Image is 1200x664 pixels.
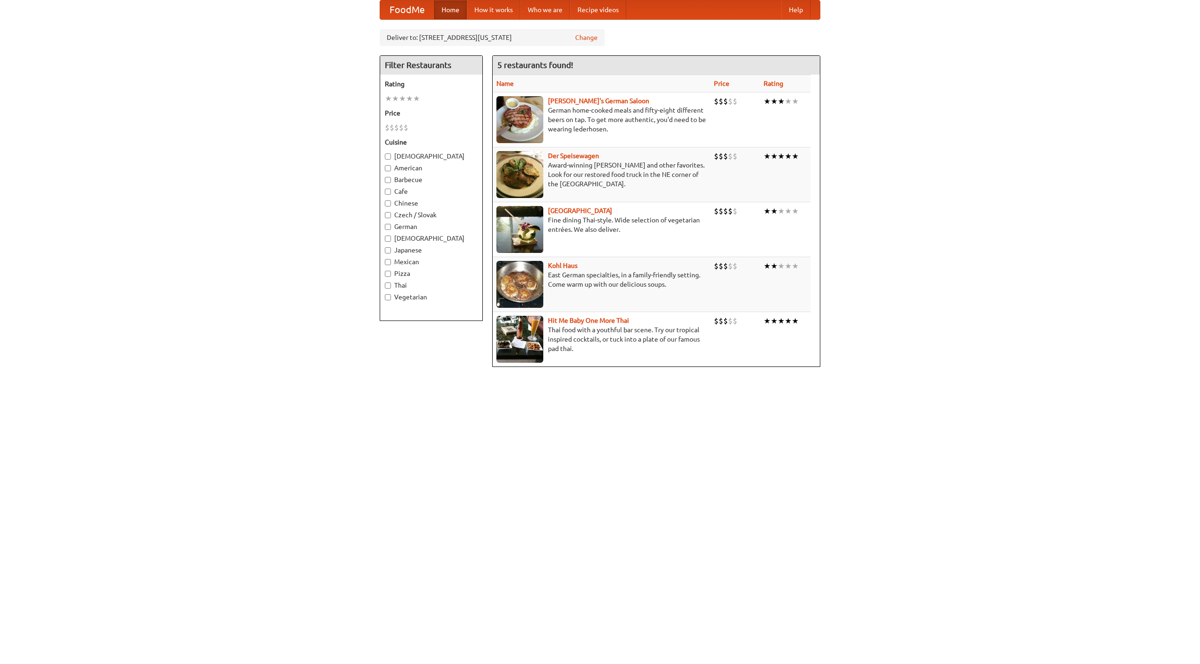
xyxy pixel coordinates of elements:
a: [PERSON_NAME]'s German Saloon [548,97,649,105]
a: Hit Me Baby One More Thai [548,317,629,324]
input: Chinese [385,200,391,206]
label: Japanese [385,245,478,255]
input: American [385,165,391,171]
label: American [385,163,478,173]
li: $ [733,261,737,271]
li: $ [728,261,733,271]
li: ★ [792,261,799,271]
input: Pizza [385,271,391,277]
li: ★ [778,206,785,216]
li: $ [723,316,728,326]
li: ★ [399,93,406,104]
input: [DEMOGRAPHIC_DATA] [385,236,391,242]
li: $ [714,206,719,216]
b: Der Speisewagen [548,152,599,160]
li: $ [404,122,408,133]
li: $ [719,151,723,161]
li: ★ [771,96,778,107]
img: satay.jpg [496,206,543,253]
label: Pizza [385,269,478,278]
li: $ [723,96,728,107]
input: Mexican [385,259,391,265]
li: ★ [778,96,785,107]
a: How it works [467,0,520,19]
li: $ [719,316,723,326]
li: ★ [413,93,420,104]
label: [DEMOGRAPHIC_DATA] [385,152,478,161]
li: $ [394,122,399,133]
li: ★ [792,206,799,216]
a: Recipe videos [570,0,626,19]
label: Barbecue [385,175,478,184]
p: East German specialties, in a family-friendly setting. Come warm up with our delicious soups. [496,270,706,289]
li: ★ [785,206,792,216]
li: ★ [771,206,778,216]
a: Price [714,80,729,87]
label: German [385,222,478,231]
li: ★ [764,206,771,216]
div: Deliver to: [STREET_ADDRESS][US_STATE] [380,29,605,46]
p: Fine dining Thai-style. Wide selection of vegetarian entrées. We also deliver. [496,215,706,234]
li: $ [723,206,728,216]
li: ★ [785,316,792,326]
a: Home [434,0,467,19]
h5: Cuisine [385,137,478,147]
li: ★ [785,151,792,161]
li: $ [390,122,394,133]
li: $ [733,206,737,216]
li: $ [723,261,728,271]
li: ★ [792,96,799,107]
input: Cafe [385,189,391,195]
h4: Filter Restaurants [380,56,482,75]
input: Thai [385,282,391,289]
li: $ [714,316,719,326]
a: Kohl Haus [548,262,577,269]
p: Thai food with a youthful bar scene. Try our tropical inspired cocktails, or tuck into a plate of... [496,325,706,353]
li: ★ [792,316,799,326]
label: Mexican [385,257,478,267]
li: ★ [764,96,771,107]
li: $ [719,96,723,107]
li: $ [728,96,733,107]
li: $ [733,151,737,161]
a: FoodMe [380,0,434,19]
a: Rating [764,80,783,87]
h5: Rating [385,79,478,89]
li: ★ [771,151,778,161]
li: ★ [764,261,771,271]
li: ★ [778,316,785,326]
li: $ [723,151,728,161]
img: esthers.jpg [496,96,543,143]
li: ★ [764,316,771,326]
input: Vegetarian [385,294,391,300]
li: ★ [764,151,771,161]
label: [DEMOGRAPHIC_DATA] [385,234,478,243]
img: babythai.jpg [496,316,543,363]
li: $ [399,122,404,133]
label: Vegetarian [385,292,478,302]
li: $ [714,96,719,107]
li: ★ [778,261,785,271]
input: [DEMOGRAPHIC_DATA] [385,153,391,160]
li: $ [728,151,733,161]
a: Who we are [520,0,570,19]
label: Chinese [385,198,478,208]
input: Japanese [385,247,391,253]
li: $ [719,261,723,271]
li: $ [733,96,737,107]
li: ★ [771,316,778,326]
li: ★ [785,96,792,107]
a: Name [496,80,514,87]
p: Award-winning [PERSON_NAME] and other favorites. Look for our restored food truck in the NE corne... [496,160,706,189]
label: Thai [385,281,478,290]
input: Czech / Slovak [385,212,391,218]
li: $ [728,316,733,326]
li: ★ [385,93,392,104]
input: Barbecue [385,177,391,183]
ng-pluralize: 5 restaurants found! [497,61,573,69]
li: ★ [406,93,413,104]
p: German home-cooked meals and fifty-eight different beers on tap. To get more authentic, you'd nee... [496,106,706,134]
